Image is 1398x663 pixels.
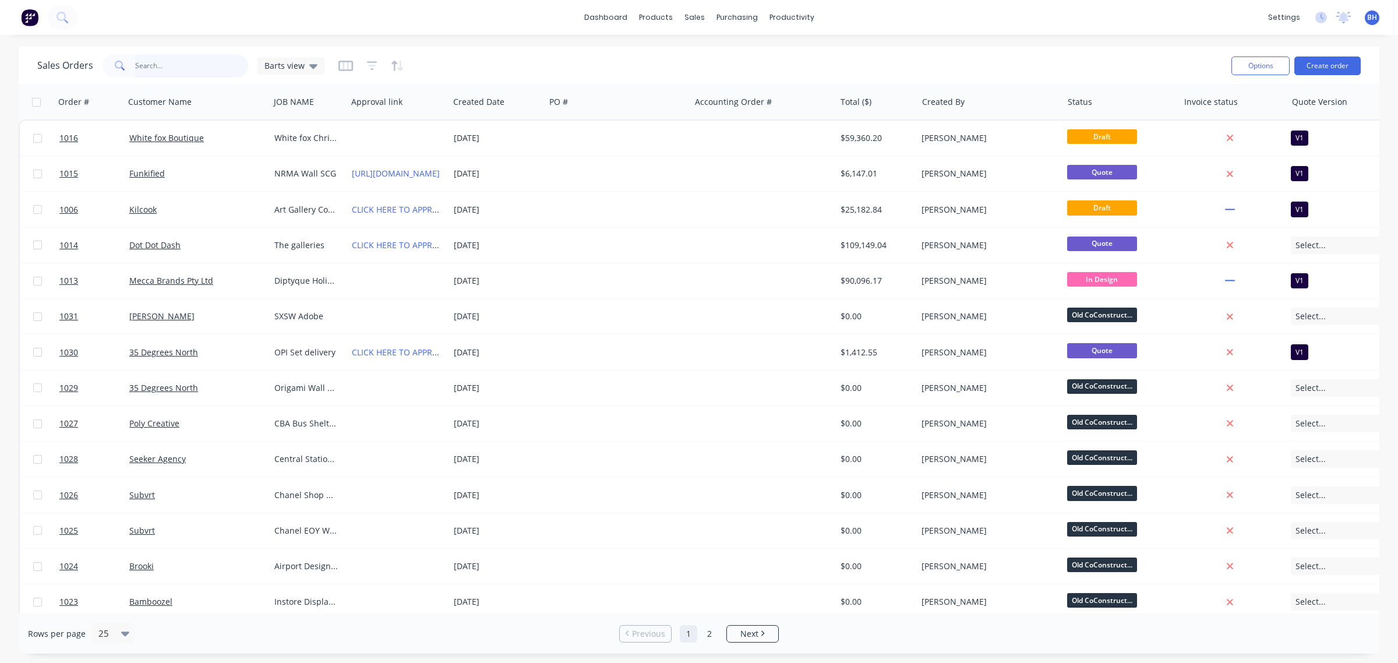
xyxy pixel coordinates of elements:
div: V1 [1291,166,1308,181]
div: Approval link [351,96,403,108]
span: Old CoConstruct... [1067,415,1137,429]
div: White fox Christmas party [274,132,339,144]
a: 1013 [59,263,129,298]
span: Quote [1067,237,1137,251]
ul: Pagination [615,625,783,643]
a: 35 Degrees North [129,347,198,358]
a: Seeker Agency [129,453,186,464]
div: Accounting Order # [695,96,772,108]
a: Funkified [129,168,165,179]
div: [PERSON_NAME] [922,311,1051,322]
span: 1030 [59,347,78,358]
input: Search... [135,54,249,77]
span: 1006 [59,204,78,216]
span: Select... [1295,453,1326,465]
div: [PERSON_NAME] [922,596,1051,608]
span: 1026 [59,489,78,501]
span: 1015 [59,168,78,179]
div: [DATE] [454,168,541,179]
a: 1029 [59,371,129,405]
div: Total ($) [841,96,871,108]
div: Order # [58,96,89,108]
div: productivity [764,9,820,26]
div: [DATE] [454,239,541,251]
div: [DATE] [454,560,541,572]
a: 1026 [59,478,129,513]
a: 1027 [59,406,129,441]
a: Mecca Brands Pty Ltd [129,275,213,286]
div: $25,182.84 [841,204,909,216]
div: [DATE] [454,347,541,358]
span: Quote [1067,343,1137,358]
span: 1027 [59,418,78,429]
a: 1031 [59,299,129,334]
span: Old CoConstruct... [1067,450,1137,465]
div: [PERSON_NAME] [922,382,1051,394]
div: Invoice status [1184,96,1238,108]
a: 1014 [59,228,129,263]
span: Select... [1295,596,1326,608]
a: CLICK HERE TO APPROVE QUOTE [352,204,478,215]
div: $90,096.17 [841,275,909,287]
div: V1 [1291,202,1308,217]
span: Quote [1067,165,1137,179]
a: [PERSON_NAME] [129,311,195,322]
div: [PERSON_NAME] [922,418,1051,429]
span: Select... [1295,560,1326,572]
span: 1028 [59,453,78,465]
span: Draft [1067,129,1137,144]
div: Created By [922,96,965,108]
div: [DATE] [454,453,541,465]
span: Select... [1295,525,1326,537]
span: 1029 [59,382,78,394]
a: Next page [727,628,778,640]
div: $1,412.55 [841,347,909,358]
a: Bamboozel [129,596,172,607]
div: $0.00 [841,453,909,465]
a: CLICK HERE TO APPROVE QUOTE [352,347,478,358]
div: Chanel Shop Windows 2025 [274,489,339,501]
div: [DATE] [454,275,541,287]
div: [DATE] [454,525,541,537]
div: [PERSON_NAME] [922,204,1051,216]
span: 1024 [59,560,78,572]
a: Poly Creative [129,418,179,429]
span: Select... [1295,489,1326,501]
span: Old CoConstruct... [1067,558,1137,572]
span: 1013 [59,275,78,287]
div: [DATE] [454,596,541,608]
div: $0.00 [841,560,909,572]
div: Created Date [453,96,504,108]
div: Status [1068,96,1092,108]
button: Options [1231,57,1290,75]
a: Page 2 [701,625,718,643]
div: Instore Display Stands [274,596,339,608]
div: [DATE] [454,132,541,144]
a: Kilcook [129,204,157,215]
div: $0.00 [841,418,909,429]
div: $0.00 [841,382,909,394]
button: Create order [1294,57,1361,75]
a: 35 Degrees North [129,382,198,393]
div: [PERSON_NAME] [922,347,1051,358]
span: BH [1367,12,1377,23]
span: Old CoConstruct... [1067,486,1137,500]
div: V1 [1291,344,1308,359]
a: 1015 [59,156,129,191]
div: [PERSON_NAME] [922,560,1051,572]
span: Old CoConstruct... [1067,379,1137,394]
span: 1023 [59,596,78,608]
div: PO # [549,96,568,108]
span: Old CoConstruct... [1067,522,1137,537]
div: [DATE] [454,418,541,429]
div: [DATE] [454,489,541,501]
h1: Sales Orders [37,60,93,71]
span: Select... [1295,418,1326,429]
span: Barts view [264,59,305,72]
span: 1014 [59,239,78,251]
div: [PERSON_NAME] [922,489,1051,501]
div: $0.00 [841,596,909,608]
div: [PERSON_NAME] [922,525,1051,537]
div: [DATE] [454,382,541,394]
span: Select... [1295,311,1326,322]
